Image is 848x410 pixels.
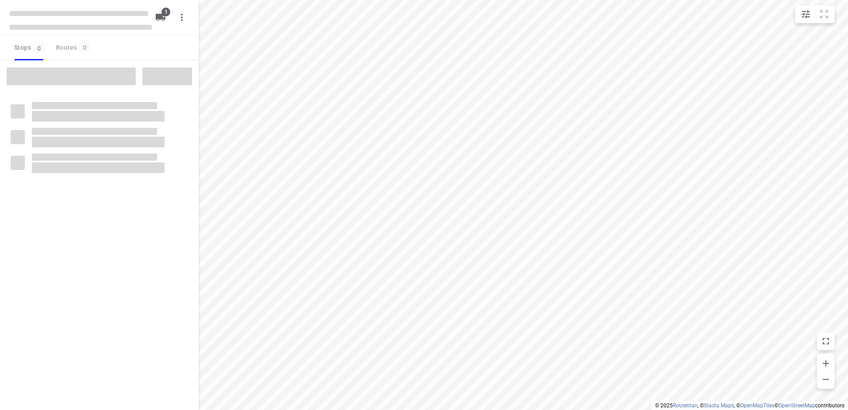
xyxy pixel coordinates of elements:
[778,402,815,409] a: OpenStreetMap
[704,402,734,409] a: Stadia Maps
[795,5,835,23] div: small contained button group
[655,402,844,409] li: © 2025 , © , © © contributors
[740,402,774,409] a: OpenMapTiles
[797,5,815,23] button: Map settings
[673,402,698,409] a: Routetitan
